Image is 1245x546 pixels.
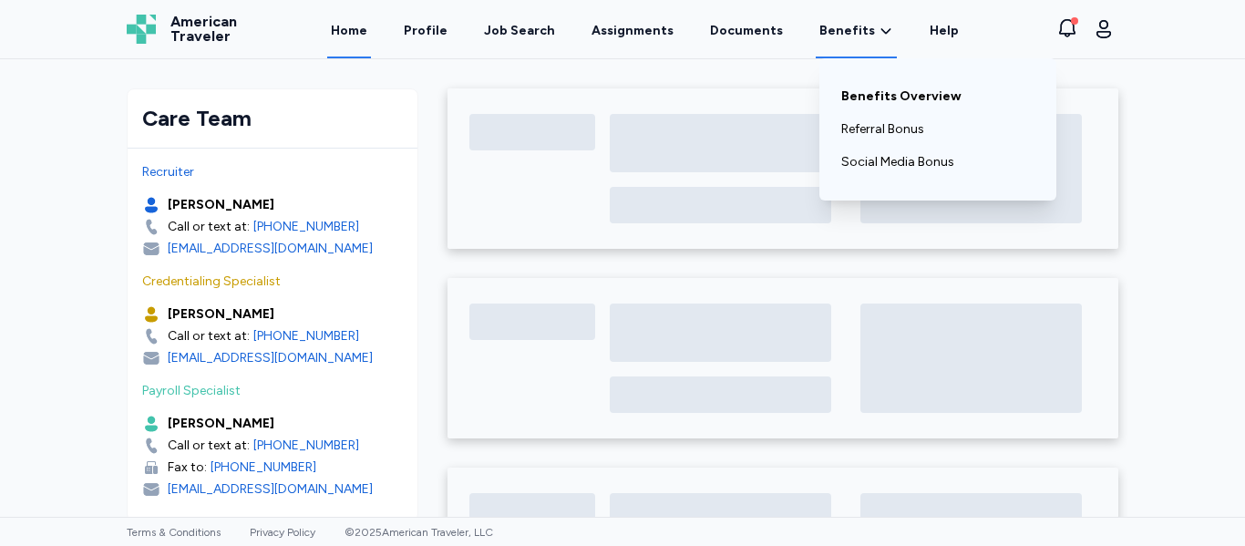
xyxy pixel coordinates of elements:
div: Credentialing Specialist [142,273,403,291]
span: American Traveler [170,15,237,44]
a: [PHONE_NUMBER] [253,437,359,455]
div: [EMAIL_ADDRESS][DOMAIN_NAME] [168,480,373,499]
a: [PHONE_NUMBER] [211,458,316,477]
span: © 2025 American Traveler, LLC [345,526,493,539]
div: Call or text at: [168,437,250,455]
div: Call or text at: [168,218,250,236]
a: Privacy Policy [250,526,315,539]
div: [EMAIL_ADDRESS][DOMAIN_NAME] [168,240,373,258]
a: Home [327,2,371,58]
div: Fax to: [168,458,207,477]
div: [PERSON_NAME] [168,196,274,214]
div: [PERSON_NAME] [168,305,274,324]
a: [PHONE_NUMBER] [253,218,359,236]
a: [PHONE_NUMBER] [253,327,359,345]
a: Social Media Bonus [841,146,1034,179]
img: Logo [127,15,156,44]
div: Payroll Specialist [142,382,403,400]
a: Terms & Conditions [127,526,221,539]
div: Care Team [142,104,403,133]
div: [PERSON_NAME] [168,415,274,433]
div: Recruiter [142,163,403,181]
div: [EMAIL_ADDRESS][DOMAIN_NAME] [168,349,373,367]
span: Benefits [819,22,875,40]
a: Referral Bonus [841,113,1034,146]
div: Job Search [484,22,555,40]
div: Call or text at: [168,327,250,345]
a: Benefits [819,22,893,40]
a: Benefits Overview [841,80,1034,113]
